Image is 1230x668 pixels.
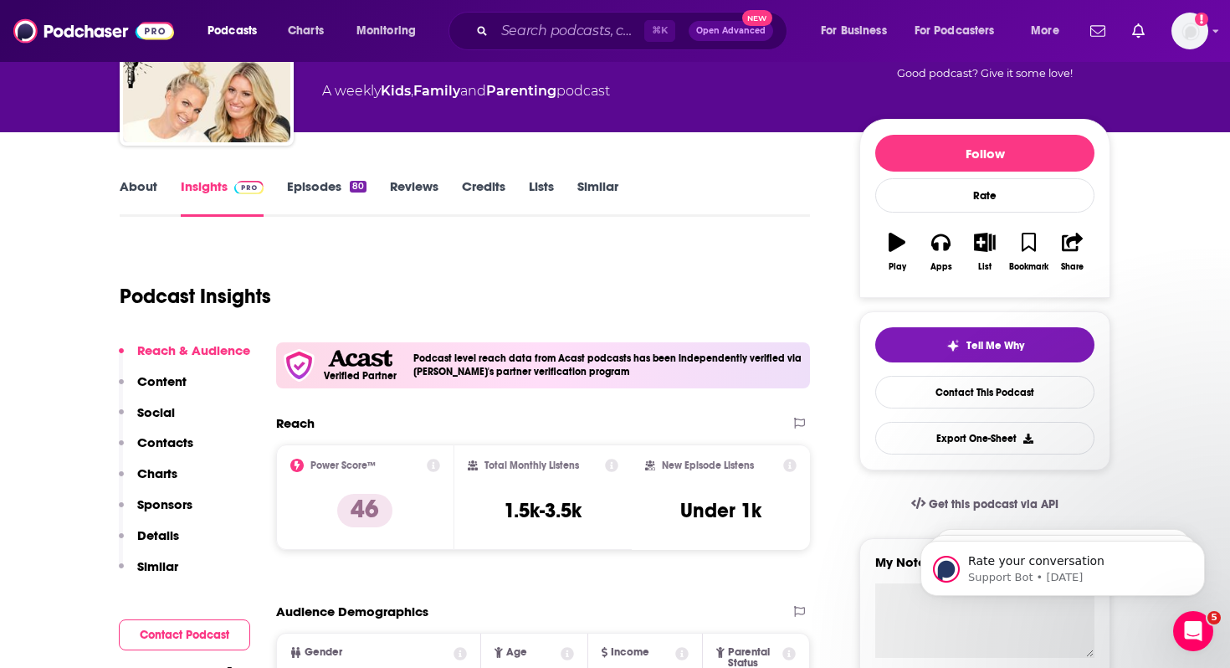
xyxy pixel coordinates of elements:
[337,494,392,527] p: 46
[680,498,761,523] h3: Under 1k
[495,18,644,44] input: Search podcasts, credits, & more...
[119,619,250,650] button: Contact Podcast
[963,222,1007,282] button: List
[137,404,175,420] p: Social
[119,558,178,589] button: Similar
[1007,222,1050,282] button: Bookmark
[662,460,754,471] h2: New Episode Listens
[305,647,342,658] span: Gender
[324,371,397,381] h5: Verified Partner
[875,222,919,282] button: Play
[276,604,428,619] h2: Audience Demographics
[930,262,952,272] div: Apps
[356,19,416,43] span: Monitoring
[345,18,438,44] button: open menu
[875,178,1094,213] div: Rate
[310,460,376,471] h2: Power Score™
[137,342,250,358] p: Reach & Audience
[929,497,1058,511] span: Get this podcast via API
[276,415,315,431] h2: Reach
[328,350,392,367] img: Acast
[287,178,366,217] a: Episodes80
[1051,222,1094,282] button: Share
[1125,17,1151,45] a: Show notifications dropdown
[1061,262,1084,272] div: Share
[460,83,486,99] span: and
[875,327,1094,362] button: tell me why sparkleTell Me Why
[821,19,887,43] span: For Business
[119,373,187,404] button: Content
[904,18,1019,44] button: open menu
[119,404,175,435] button: Social
[898,484,1072,525] a: Get this podcast via API
[611,647,649,658] span: Income
[506,647,527,658] span: Age
[413,352,803,378] h4: Podcast level reach data from Acast podcasts has been independently verified via [PERSON_NAME]'s ...
[1019,18,1080,44] button: open menu
[464,12,803,50] div: Search podcasts, credits, & more...
[895,506,1230,623] iframe: Intercom notifications message
[1173,611,1213,651] iframe: Intercom live chat
[1195,13,1208,26] svg: Add a profile image
[529,178,554,217] a: Lists
[1031,19,1059,43] span: More
[889,262,906,272] div: Play
[181,178,264,217] a: InsightsPodchaser Pro
[137,465,177,481] p: Charts
[350,181,366,193] div: 80
[875,422,1094,455] button: Export One-Sheet
[978,262,992,272] div: List
[119,465,177,496] button: Charts
[413,83,460,99] a: Family
[120,284,271,309] h1: Podcast Insights
[119,527,179,558] button: Details
[137,527,179,543] p: Details
[283,349,315,382] img: verfied icon
[196,18,279,44] button: open menu
[696,27,766,35] span: Open Advanced
[119,496,192,527] button: Sponsors
[137,373,187,389] p: Content
[875,554,1094,583] label: My Notes
[742,10,772,26] span: New
[13,15,174,47] img: Podchaser - Follow, Share and Rate Podcasts
[277,18,334,44] a: Charts
[689,21,773,41] button: Open AdvancedNew
[411,83,413,99] span: ,
[462,178,505,217] a: Credits
[1084,17,1112,45] a: Show notifications dropdown
[1207,611,1221,624] span: 5
[809,18,908,44] button: open menu
[1171,13,1208,49] span: Logged in as ldigiovine
[1171,13,1208,49] img: User Profile
[119,434,193,465] button: Contacts
[288,19,324,43] span: Charts
[915,19,995,43] span: For Podcasters
[577,178,618,217] a: Similar
[1009,262,1048,272] div: Bookmark
[897,67,1073,80] span: Good podcast? Give it some love!
[137,558,178,574] p: Similar
[120,178,157,217] a: About
[390,178,438,217] a: Reviews
[966,339,1024,352] span: Tell Me Why
[137,434,193,450] p: Contacts
[644,20,675,42] span: ⌘ K
[137,496,192,512] p: Sponsors
[381,83,411,99] a: Kids
[208,19,257,43] span: Podcasts
[486,83,556,99] a: Parenting
[875,135,1094,172] button: Follow
[504,498,582,523] h3: 1.5k-3.5k
[322,81,610,101] div: A weekly podcast
[484,460,579,471] h2: Total Monthly Listens
[919,222,962,282] button: Apps
[119,342,250,373] button: Reach & Audience
[946,339,960,352] img: tell me why sparkle
[1171,13,1208,49] button: Show profile menu
[234,181,264,194] img: Podchaser Pro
